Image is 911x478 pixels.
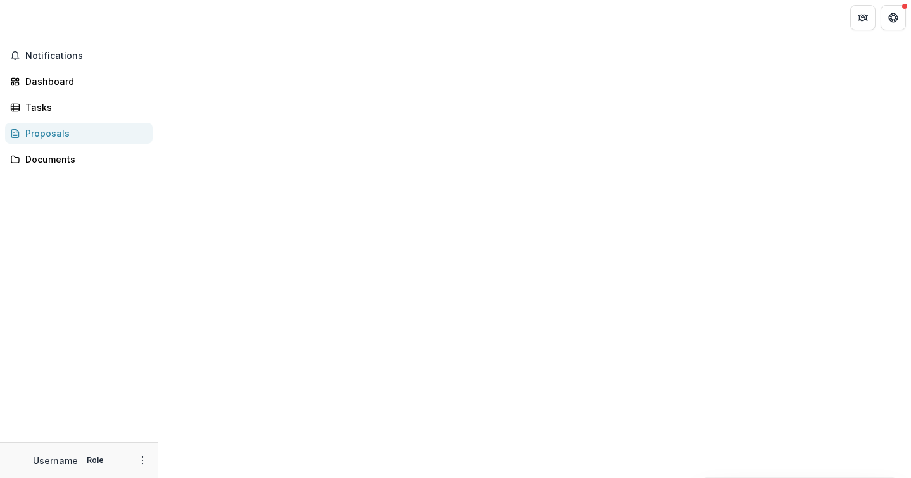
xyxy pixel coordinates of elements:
a: Dashboard [5,71,153,92]
div: Proposals [25,127,142,140]
div: Dashboard [25,75,142,88]
p: Username [33,454,78,467]
a: Documents [5,149,153,170]
a: Proposals [5,123,153,144]
a: Tasks [5,97,153,118]
p: Role [83,455,108,466]
button: Partners [850,5,876,30]
span: Notifications [25,51,148,61]
button: Get Help [881,5,906,30]
button: More [135,453,150,468]
div: Documents [25,153,142,166]
button: Notifications [5,46,153,66]
div: Tasks [25,101,142,114]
